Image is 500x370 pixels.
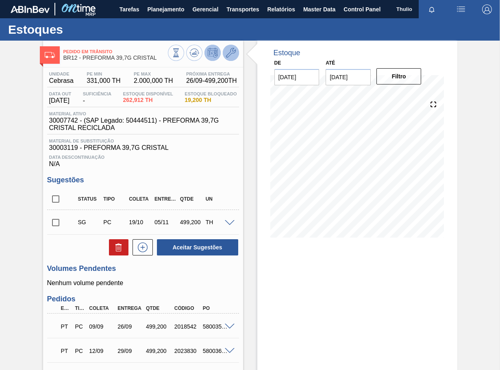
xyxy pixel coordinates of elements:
[223,45,239,61] button: Ir ao Master Data / Geral
[152,196,179,202] div: Entrega
[127,219,154,225] div: 19/10/2025
[303,4,335,14] span: Master Data
[152,219,179,225] div: 05/11/2025
[115,348,146,354] div: 29/09/2025
[87,77,120,84] span: 331,000 TH
[87,323,117,330] div: 09/09/2025
[456,4,466,14] img: userActions
[59,318,72,335] div: Pedido em Trânsito
[73,305,86,311] div: Tipo
[144,323,174,330] div: 499,200
[128,239,153,255] div: Nova sugestão
[267,4,295,14] span: Relatórios
[204,45,221,61] button: Desprogramar Estoque
[47,279,239,287] p: Nenhum volume pendente
[204,219,230,225] div: TH
[326,60,335,66] label: Até
[274,60,281,66] label: De
[134,71,173,76] span: PE MAX
[73,323,86,330] div: Pedido de Compra
[172,305,203,311] div: Código
[186,45,202,61] button: Atualizar Gráfico
[178,196,205,202] div: Qtde
[226,4,259,14] span: Transportes
[326,69,371,85] input: dd/mm/yyyy
[49,144,237,151] span: 30003119 - PREFORMA 39,7G CRISTAL
[101,196,128,202] div: Tipo
[147,4,184,14] span: Planejamento
[144,348,174,354] div: 499,200
[274,69,320,85] input: dd/mm/yyyy
[482,4,492,14] img: Logout
[49,117,241,132] span: 30007742 - (SAP Legado: 50444511) - PREFORMA 39,7G CRISTAL RECICLADA
[192,4,218,14] span: Gerencial
[83,91,111,96] span: Suficiência
[47,264,239,273] h3: Volumes Pendentes
[123,91,173,96] span: Estoque Disponível
[73,348,86,354] div: Pedido de Compra
[63,49,168,54] span: Pedido em Trânsito
[87,348,117,354] div: 12/09/2025
[127,196,154,202] div: Coleta
[172,348,203,354] div: 2023830
[49,71,74,76] span: Unidade
[201,305,231,311] div: PO
[178,219,205,225] div: 499,200
[157,239,238,255] button: Aceitar Sugestões
[87,71,120,76] span: PE MIN
[134,77,173,84] span: 2.000,000 TH
[105,239,128,255] div: Excluir Sugestões
[59,305,72,311] div: Etapa
[376,68,422,84] button: Filtro
[49,77,74,84] span: Cebrasa
[123,97,173,103] span: 262,912 TH
[343,4,380,14] span: Control Panel
[186,71,237,76] span: Próxima Entrega
[101,219,128,225] div: Pedido de Compra
[47,295,239,303] h3: Pedidos
[63,55,168,61] span: BR12 - PREFORMA 39,7G CRISTAL
[186,77,237,84] span: 26/09 - 499,200 TH
[76,196,103,202] div: Status
[172,323,203,330] div: 2018542
[185,91,237,96] span: Estoque Bloqueado
[47,176,239,184] h3: Sugestões
[153,238,239,256] div: Aceitar Sugestões
[8,25,152,34] h1: Estoques
[59,342,72,360] div: Pedido em Trânsito
[61,348,70,354] p: PT
[49,138,237,143] span: Material de Substituição
[49,155,237,160] span: Data Descontinuação
[168,45,184,61] button: Visão Geral dos Estoques
[201,348,231,354] div: 5800362516
[81,91,113,104] div: -
[87,305,117,311] div: Coleta
[419,4,445,15] button: Notificações
[274,49,300,57] div: Estoque
[185,97,237,103] span: 19,200 TH
[120,4,139,14] span: Tarefas
[115,305,146,311] div: Entrega
[45,52,55,58] img: Ícone
[11,6,50,13] img: TNhmsLtSVTkK8tSr43FrP2fwEKptu5GPRR3wAAAABJRU5ErkJggg==
[47,151,239,168] div: N/A
[144,305,174,311] div: Qtde
[76,219,103,225] div: Sugestão Criada
[115,323,146,330] div: 26/09/2025
[49,111,241,116] span: Material ativo
[49,91,72,96] span: Data out
[201,323,231,330] div: 5800356626
[204,196,230,202] div: UN
[61,323,70,330] p: PT
[49,97,72,104] span: [DATE]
